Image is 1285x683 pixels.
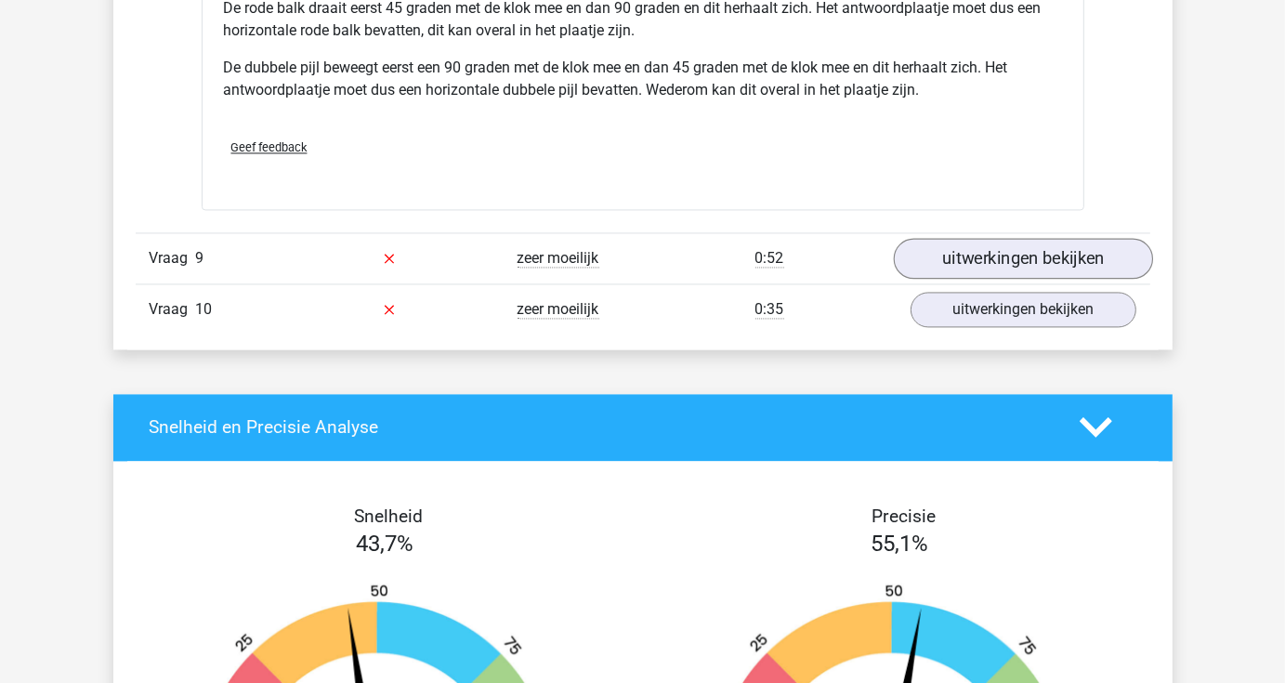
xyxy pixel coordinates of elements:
[150,247,196,269] span: Vraag
[224,57,1062,101] p: De dubbele pijl beweegt eerst een 90 graden met de klok mee en dan 45 graden met de klok mee en d...
[518,249,599,268] span: zeer moeilijk
[196,249,204,267] span: 9
[872,531,929,557] span: 55,1%
[196,300,213,318] span: 10
[755,300,784,319] span: 0:35
[755,249,784,268] span: 0:52
[150,416,1052,438] h4: Snelheid en Precisie Analyse
[893,238,1152,279] a: uitwerkingen bekijken
[518,300,599,319] span: zeer moeilijk
[664,506,1144,527] h4: Precisie
[150,506,629,527] h4: Snelheid
[911,292,1136,327] a: uitwerkingen bekijken
[231,140,308,154] span: Geef feedback
[150,298,196,321] span: Vraag
[357,531,414,557] span: 43,7%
